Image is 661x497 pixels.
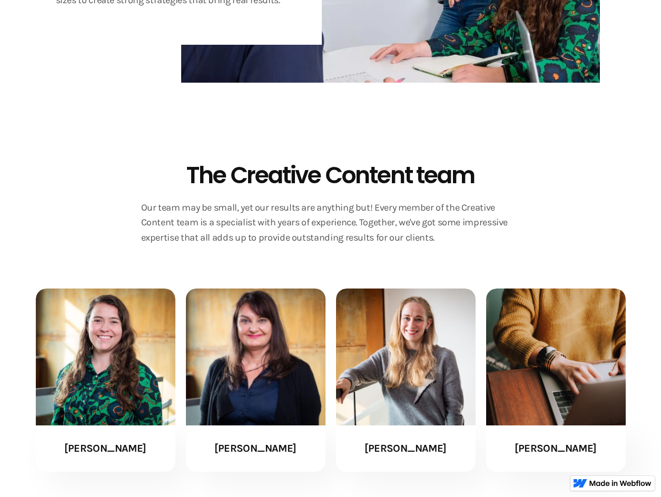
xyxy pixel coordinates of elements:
a: Bronagh McGrade [PERSON_NAME] [36,289,175,472]
a: Theresa Brady[PERSON_NAME] [186,289,325,472]
h6: [PERSON_NAME] [36,441,175,456]
a: Claire Smith[PERSON_NAME] [486,289,626,472]
img: Made in Webflow [589,480,652,486]
a: Yolie Stephenson[PERSON_NAME] [336,289,476,472]
h2: The Creative Content team [186,162,474,190]
img: Bronagh McGrade [36,289,175,425]
h6: [PERSON_NAME] [336,441,476,456]
h6: [PERSON_NAME] [486,441,626,456]
img: Theresa Brady [182,285,329,430]
p: Our team may be small, yet our results are anything but! Every member of the Creative Content tea... [141,200,520,245]
img: Claire Smith [486,289,626,425]
h6: [PERSON_NAME] [186,441,325,456]
img: Yolie Stephenson [336,289,476,425]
